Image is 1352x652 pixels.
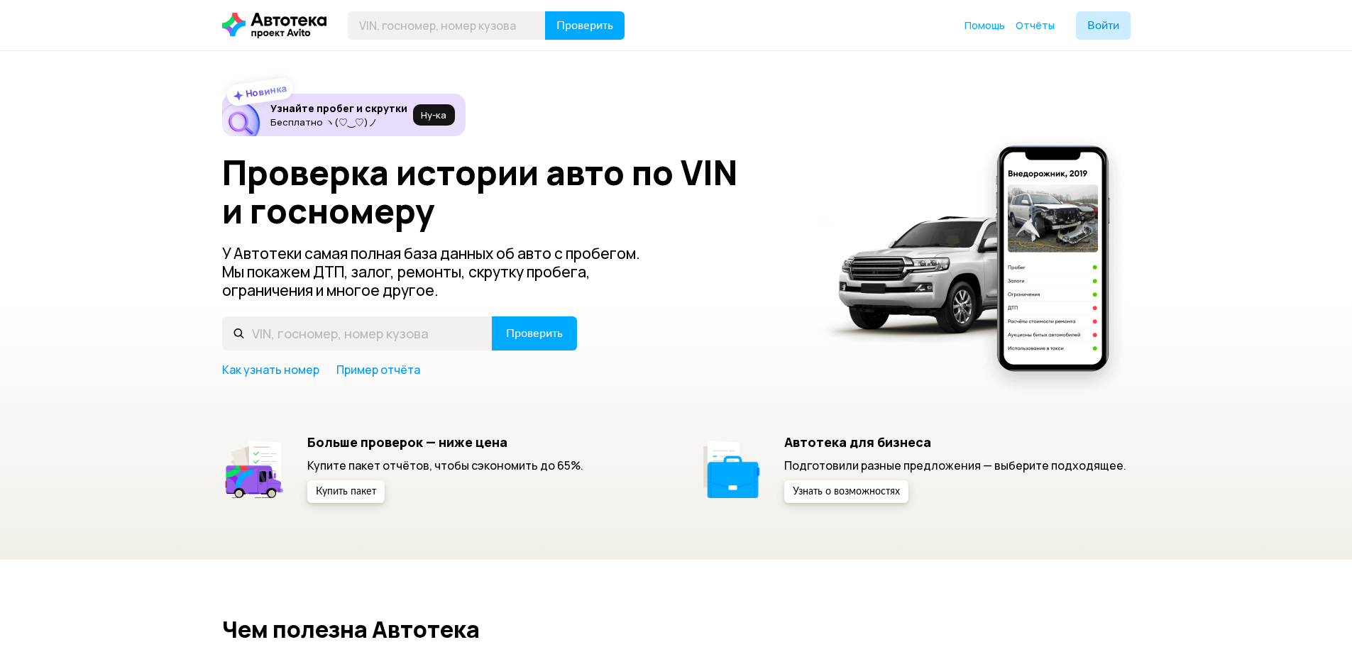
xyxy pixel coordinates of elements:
h2: Чем полезна Автотека [222,617,1131,642]
p: Купите пакет отчётов, чтобы сэкономить до 65%. [307,458,583,473]
a: Как узнать номер [222,362,319,377]
span: Ну‑ка [421,109,446,121]
p: Подготовили разные предложения — выберите подходящее. [784,458,1126,473]
span: Купить пакет [316,487,376,497]
button: Проверить [492,316,577,350]
input: VIN, госномер, номер кузова [348,11,546,40]
p: Бесплатно ヽ(♡‿♡)ノ [270,116,407,128]
button: Купить пакет [307,480,385,503]
button: Проверить [545,11,625,40]
p: У Автотеки самая полная база данных об авто с пробегом. Мы покажем ДТП, залог, ремонты, скрутку п... [222,244,664,299]
h6: Узнайте пробег и скрутки [270,102,407,115]
input: VIN, госномер, номер кузова [222,316,493,350]
h5: Больше проверок — ниже цена [307,434,583,450]
button: Войти [1076,11,1131,40]
span: Проверить [556,20,613,31]
span: Узнать о возможностях [793,487,900,497]
button: Узнать о возможностях [784,480,908,503]
h5: Автотека для бизнеса [784,434,1126,450]
span: Отчёты [1016,18,1055,32]
h1: Проверка истории авто по VIN и госномеру [222,153,799,230]
a: Помощь [964,18,1005,33]
a: Отчёты [1016,18,1055,33]
span: Помощь [964,18,1005,32]
a: Пример отчёта [336,362,420,377]
span: Проверить [506,328,563,339]
span: Войти [1087,20,1119,31]
strong: Новинка [244,82,287,100]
